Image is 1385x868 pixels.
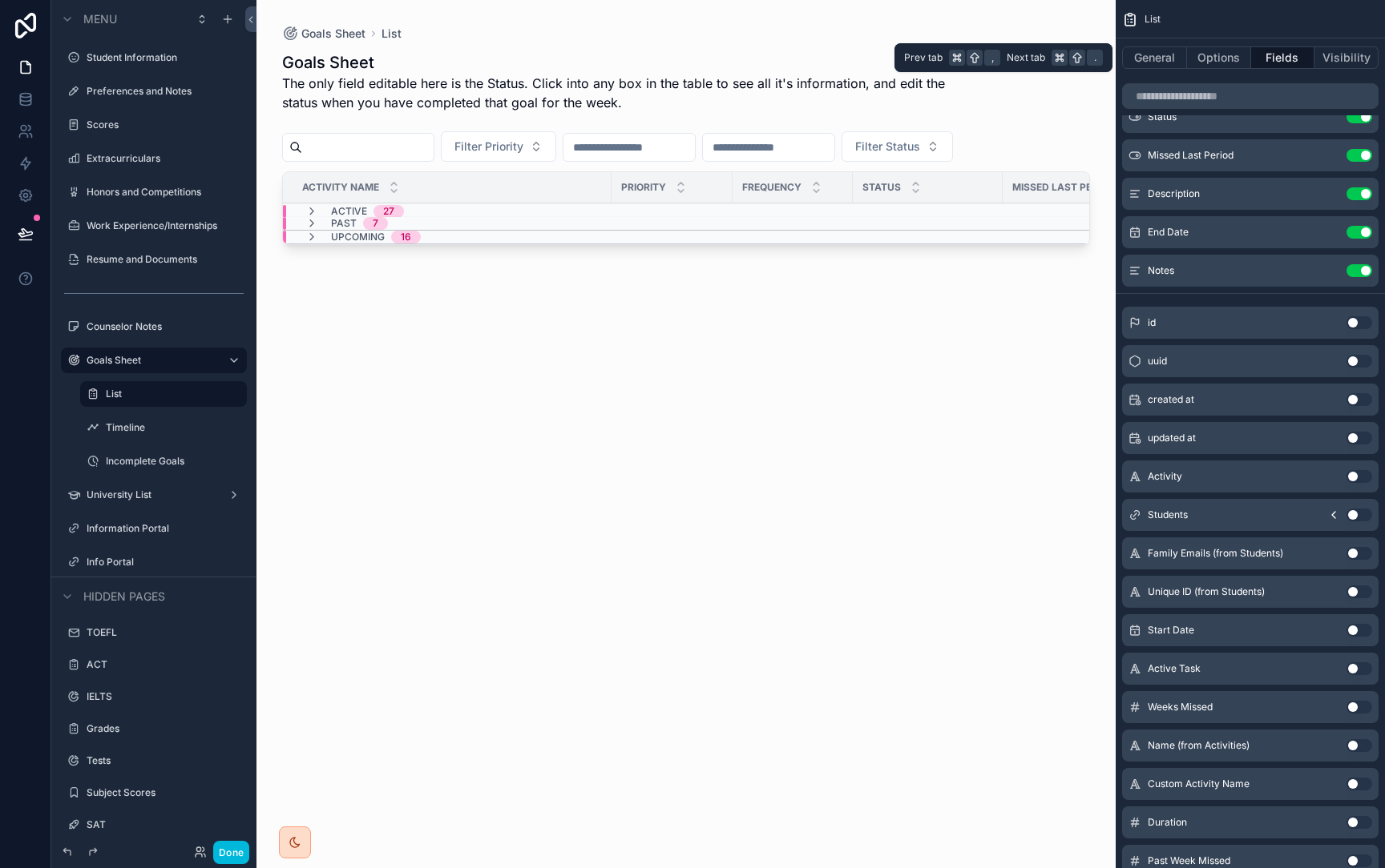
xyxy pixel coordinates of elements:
[331,205,367,218] span: Active
[1148,816,1187,829] span: Duration
[87,152,237,165] label: Extracurriculars
[1148,432,1196,444] span: updated at
[87,556,237,569] label: Info Portal
[87,186,237,199] label: Honors and Competitions
[1148,355,1167,368] span: uuid
[282,74,970,112] p: The only field editable here is the Status. Click into any box in the table to see all it's infor...
[302,181,379,194] span: Activity Name
[87,119,237,131] label: Scores
[83,11,117,27] span: Menu
[87,51,237,64] label: Student Information
[1145,13,1161,26] span: List
[1007,51,1045,64] span: Next tab
[1148,393,1194,406] span: created at
[1122,46,1187,69] button: General
[87,818,237,831] label: SAT
[401,231,411,243] div: 16
[1148,778,1250,790] span: Custom Activity Name
[87,85,237,98] label: Preferences and Notes
[87,522,237,535] label: Information Portal
[87,754,237,767] label: Tests
[83,589,165,605] span: Hidden pages
[87,253,237,266] label: Resume and Documents
[1148,264,1174,277] span: Notes
[1251,46,1315,69] button: Fields
[1148,662,1201,675] span: Active Task
[1148,226,1189,239] span: End Date
[1187,46,1251,69] button: Options
[106,421,237,434] label: Timeline
[373,217,378,230] div: 7
[1314,46,1379,69] button: Visibility
[855,139,920,155] span: Filter Status
[1148,739,1250,752] span: Name (from Activities)
[1148,508,1188,521] span: Students
[1148,316,1156,329] span: id
[862,181,901,194] span: Status
[904,51,943,64] span: Prev tab
[1148,149,1234,162] span: Missed Last Period
[383,205,394,218] div: 27
[87,354,215,367] label: Goals Sheet
[1148,470,1182,483] span: Activity
[87,786,237,799] label: Subject Scores
[87,626,237,639] label: TOEFL
[1148,585,1265,598] span: Unique ID (from Students)
[87,320,237,333] label: Counselor Notes
[1148,547,1283,560] span: Family Emails (from Students)
[301,26,365,42] span: Goals Sheet
[842,131,953,162] button: Select Button
[742,181,802,194] span: Frequency
[454,139,523,155] span: Filter Priority
[87,690,237,703] label: IELTS
[382,26,402,42] a: List
[1088,51,1101,64] span: .
[282,26,365,42] a: Goals Sheet
[87,488,215,501] label: University List
[331,217,357,230] span: Past
[106,455,237,468] label: Incomplete Goals
[331,231,385,243] span: Upcoming
[1148,624,1194,637] span: Start Date
[441,131,556,162] button: Select Button
[87,219,237,232] label: Work Experience/Internships
[213,841,249,864] button: Done
[87,722,237,735] label: Grades
[1148,187,1200,200] span: Description
[1148,111,1177,123] span: Status
[986,51,999,64] span: ,
[1012,181,1121,194] span: Missed Last Period?
[87,658,237,671] label: ACT
[1148,701,1213,713] span: Weeks Missed
[621,181,666,194] span: Priority
[106,388,237,400] label: List
[282,51,970,74] h1: Goals Sheet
